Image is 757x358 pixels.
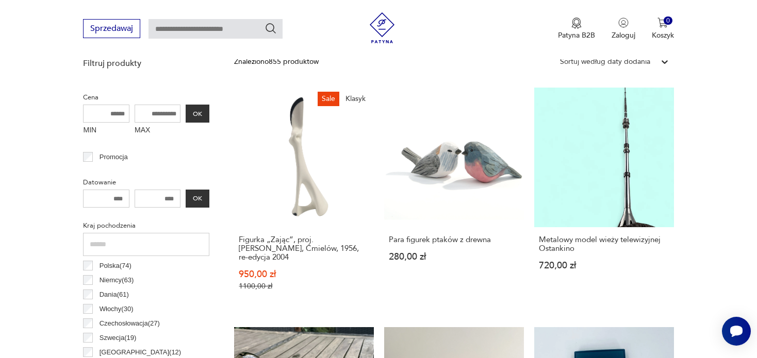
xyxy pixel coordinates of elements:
h3: Metalowy model wieży telewizyjnej Ostankino [539,235,669,253]
a: Ikona medaluPatyna B2B [558,18,595,40]
a: SaleKlasykFigurka „Zając”, proj. Mieczysław Naruszewicz, Ćmielów, 1956, re-edycja 2004Figurka „Za... [234,88,374,311]
p: Koszyk [652,30,674,40]
button: Patyna B2B [558,18,595,40]
p: 1100,00 zł [239,282,369,291]
p: Niemcy ( 63 ) [100,275,134,286]
button: OK [186,105,209,123]
p: [GEOGRAPHIC_DATA] ( 12 ) [100,347,181,358]
p: Filtruj produkty [83,58,209,69]
p: Dania ( 61 ) [100,289,129,300]
a: Para figurek ptaków z drewnaPara figurek ptaków z drewna280,00 zł [384,88,524,311]
p: Włochy ( 30 ) [100,303,134,315]
img: Ikonka użytkownika [618,18,629,28]
h3: Para figurek ptaków z drewna [389,235,519,244]
p: Zaloguj [612,30,635,40]
button: 0Koszyk [652,18,674,40]
h3: Figurka „Zając”, proj. [PERSON_NAME], Ćmielów, 1956, re-edycja 2004 [239,235,369,262]
img: Ikona medalu [571,18,582,29]
p: Datowanie [83,177,209,188]
p: Cena [83,92,209,103]
a: Metalowy model wieży telewizyjnej OstankinoMetalowy model wieży telewizyjnej Ostankino720,00 zł [534,88,674,311]
button: Sprzedawaj [83,19,140,38]
img: Patyna - sklep z meblami i dekoracjami vintage [367,12,398,43]
img: Ikona koszyka [657,18,668,28]
div: Znaleziono 855 produktów [234,56,319,67]
p: Czechosłowacja ( 27 ) [100,318,160,329]
p: Polska ( 74 ) [100,260,131,271]
iframe: Smartsupp widget button [722,317,751,346]
a: Sprzedawaj [83,26,140,33]
p: Kraj pochodzenia [83,220,209,231]
p: Promocja [100,151,128,163]
p: Patyna B2B [558,30,595,40]
button: Zaloguj [612,18,635,40]
label: MIN [83,123,129,139]
p: Szwecja ( 19 ) [100,332,137,344]
label: MAX [135,123,181,139]
div: 0 [664,16,672,25]
p: 720,00 zł [539,261,669,270]
p: 280,00 zł [389,252,519,261]
button: Szukaj [265,22,277,35]
div: Sortuj według daty dodania [560,56,650,67]
p: 950,00 zł [239,270,369,279]
button: OK [186,190,209,208]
